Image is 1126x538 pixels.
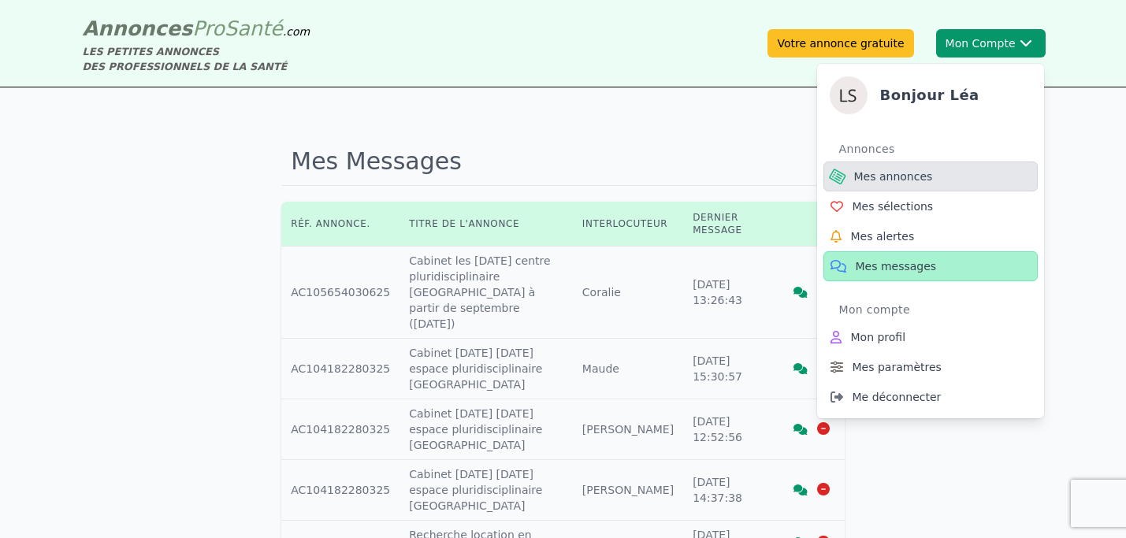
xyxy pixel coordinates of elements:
a: Votre annonce gratuite [767,29,913,58]
td: AC105654030625 [281,247,399,339]
span: Mes messages [856,258,937,274]
img: Léa [830,76,868,114]
span: Mes alertes [851,228,915,244]
a: AnnoncesProSanté.com [83,17,310,40]
td: Cabinet [DATE] [DATE] espace pluridisciplinaire [GEOGRAPHIC_DATA] [399,399,573,460]
i: Voir la discussion [793,424,808,435]
i: Supprimer la discussion [817,422,830,435]
a: Mon profil [823,322,1038,352]
td: AC104182280325 [281,399,399,460]
span: Me déconnecter [853,389,942,405]
td: AC104182280325 [281,339,399,399]
td: [PERSON_NAME] [573,399,683,460]
h1: Mes Messages [281,138,845,186]
td: [DATE] 15:30:57 [683,339,756,399]
span: Mes annonces [854,169,933,184]
div: Mon compte [839,297,1038,322]
a: Mes sélections [823,191,1038,221]
i: Voir la discussion [793,484,808,495]
h4: Bonjour Léa [880,84,979,106]
a: Mes alertes [823,221,1038,251]
td: Cabinet [DATE] [DATE] espace pluridisciplinaire [GEOGRAPHIC_DATA] [399,339,573,399]
th: Dernier message [683,202,756,247]
span: Mes paramètres [853,359,942,375]
th: Titre de l'annonce [399,202,573,247]
td: AC104182280325 [281,460,399,521]
th: Réf. annonce. [281,202,399,247]
td: [DATE] 12:52:56 [683,399,756,460]
i: Voir la discussion [793,363,808,374]
a: Mes messages [823,251,1038,281]
span: Mon profil [851,329,906,345]
span: .com [283,25,310,38]
td: Coralie [573,247,683,339]
button: Mon CompteLéaBonjour LéaAnnoncesMes annoncesMes sélectionsMes alertesMes messagesMon compteMon pr... [936,29,1046,58]
td: Maude [573,339,683,399]
span: Santé [225,17,283,40]
td: Cabinet les [DATE] centre pluridisciplinaire [GEOGRAPHIC_DATA] à partir de septembre ([DATE]) [399,247,573,339]
span: Mes sélections [853,199,934,214]
td: [DATE] 13:26:43 [683,247,756,339]
a: Mes annonces [823,161,1038,191]
div: LES PETITES ANNONCES DES PROFESSIONNELS DE LA SANTÉ [83,44,310,74]
th: Interlocuteur [573,202,683,247]
span: Annonces [83,17,193,40]
div: Annonces [839,136,1038,161]
td: [PERSON_NAME] [573,460,683,521]
i: Voir la discussion [793,287,808,298]
td: Cabinet [DATE] [DATE] espace pluridisciplinaire [GEOGRAPHIC_DATA] [399,460,573,521]
a: Me déconnecter [823,382,1038,412]
td: [DATE] 14:37:38 [683,460,756,521]
span: Pro [192,17,225,40]
i: Supprimer la discussion [817,483,830,495]
a: Mes paramètres [823,352,1038,382]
